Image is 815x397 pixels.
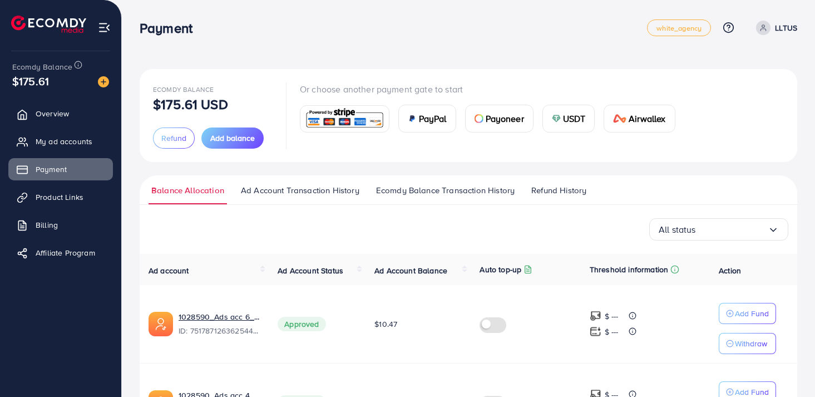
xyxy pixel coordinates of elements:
[590,326,601,337] img: top-up amount
[153,97,228,111] p: $175.61 USD
[241,184,359,197] span: Ad Account Transaction History
[649,218,788,241] div: Search for option
[11,16,86,33] img: logo
[542,105,595,133] a: cardUSDT
[36,219,58,231] span: Billing
[179,325,260,336] span: ID: 7517871263625445383
[735,307,769,320] p: Add Fund
[304,107,386,131] img: card
[735,337,767,350] p: Withdraw
[768,347,807,389] iframe: Chat
[153,128,195,149] button: Refund
[465,105,534,133] a: cardPayoneer
[629,112,665,125] span: Airwallex
[179,311,260,322] a: 1028590_Ads acc 6_1750390915755
[179,311,260,337] div: <span class='underline'>1028590_Ads acc 6_1750390915755</span></br>7517871263625445383
[278,265,343,276] span: Ad Account Status
[605,310,619,323] p: $ ---
[719,303,776,324] button: Add Fund
[647,19,711,36] a: white_agency
[659,221,696,238] span: All status
[486,112,524,125] span: Payoneer
[563,112,586,125] span: USDT
[613,114,626,123] img: card
[36,192,83,203] span: Product Links
[149,265,189,276] span: Ad account
[8,214,113,236] a: Billing
[590,310,601,322] img: top-up amount
[36,164,67,175] span: Payment
[590,263,668,276] p: Threshold information
[201,128,264,149] button: Add balance
[475,114,483,123] img: card
[419,112,447,125] span: PayPal
[149,312,173,336] img: ic-ads-acc.e4c84228.svg
[775,21,797,35] p: LLTUS
[531,184,586,197] span: Refund History
[36,108,69,119] span: Overview
[12,73,49,89] span: $175.61
[752,21,797,35] a: LLTUS
[36,136,92,147] span: My ad accounts
[12,61,72,72] span: Ecomdy Balance
[8,186,113,208] a: Product Links
[278,317,325,331] span: Approved
[408,114,417,123] img: card
[98,21,111,34] img: menu
[8,158,113,180] a: Payment
[98,76,109,87] img: image
[161,133,186,144] span: Refund
[374,318,397,330] span: $10.47
[300,82,684,96] p: Or choose another payment gate to start
[300,105,389,133] a: card
[151,184,224,197] span: Balance Allocation
[696,221,768,238] input: Search for option
[656,24,702,32] span: white_agency
[398,105,456,133] a: cardPayPal
[376,184,515,197] span: Ecomdy Balance Transaction History
[552,114,561,123] img: card
[8,242,113,264] a: Affiliate Program
[210,133,255,144] span: Add balance
[8,130,113,153] a: My ad accounts
[604,105,675,133] a: cardAirwallex
[8,102,113,125] a: Overview
[140,20,201,36] h3: Payment
[374,265,447,276] span: Ad Account Balance
[153,85,214,94] span: Ecomdy Balance
[36,247,95,258] span: Affiliate Program
[480,263,521,276] p: Auto top-up
[605,325,619,339] p: $ ---
[719,265,741,276] span: Action
[719,333,776,354] button: Withdraw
